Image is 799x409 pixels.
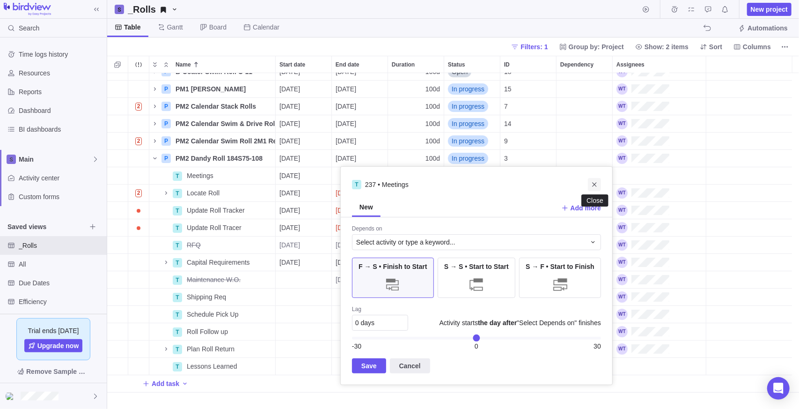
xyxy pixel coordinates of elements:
[526,262,594,271] span: S → F • Start to Finish
[359,202,373,212] span: New
[390,358,430,373] span: Cancel
[352,358,386,373] span: Save
[356,238,455,247] span: Select activity or type a keyword...
[359,262,427,271] span: F → S • Finish to Start
[352,342,361,350] span: -30
[352,225,382,234] div: Depends on
[571,203,601,213] span: Add more
[444,262,509,271] span: S → S • Start to Start
[399,360,421,372] span: Cancel
[478,319,517,327] b: the day after
[352,180,361,189] div: T
[588,178,601,191] span: Close
[594,342,601,350] span: 30
[586,197,603,204] div: Close
[361,360,377,372] span: Save
[352,305,601,315] div: Lag
[561,201,601,215] span: Add more
[365,180,409,189] span: 237 • Meetings
[440,318,601,327] span: Activity starts "Select Depends on" finishes
[355,319,374,327] span: 0 days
